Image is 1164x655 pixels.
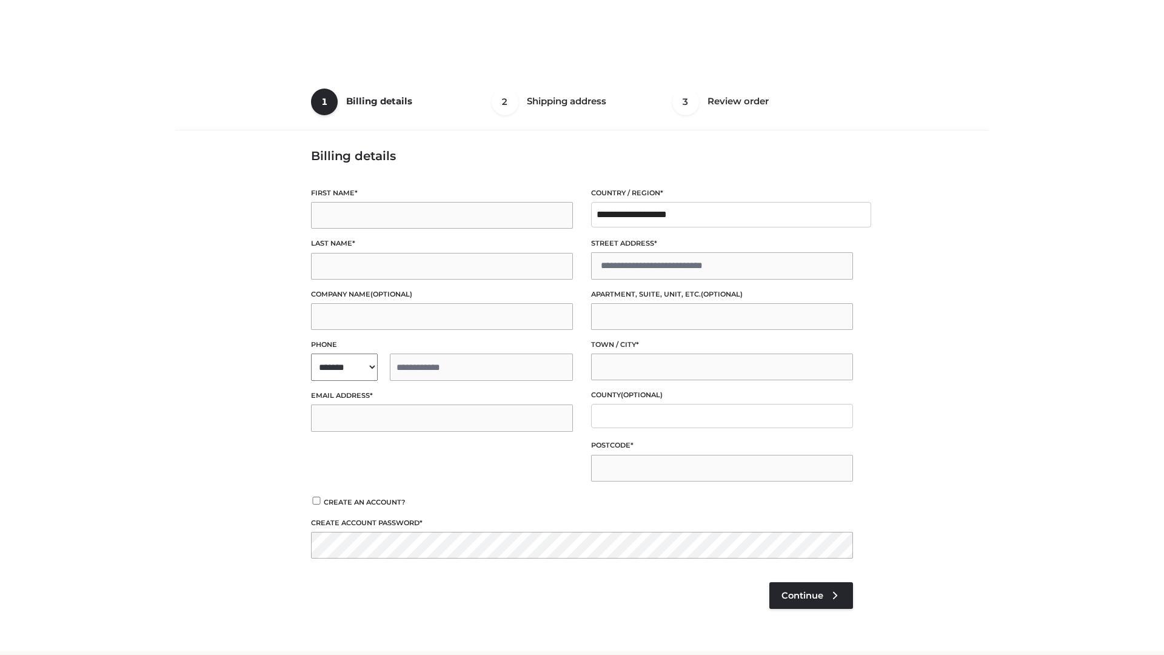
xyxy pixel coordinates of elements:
span: (optional) [701,290,743,298]
label: Town / City [591,339,853,351]
span: 2 [492,89,518,115]
label: Last name [311,238,573,249]
span: Review order [707,95,769,107]
span: Billing details [346,95,412,107]
label: First name [311,187,573,199]
label: Company name [311,289,573,300]
label: Postcode [591,440,853,451]
span: Create an account? [324,498,406,506]
label: Create account password [311,517,853,529]
span: Shipping address [527,95,606,107]
span: 3 [672,89,699,115]
span: (optional) [621,391,663,399]
span: 1 [311,89,338,115]
span: Continue [781,590,823,601]
h3: Billing details [311,149,853,163]
label: County [591,389,853,401]
input: Create an account? [311,497,322,505]
label: Email address [311,390,573,401]
label: Country / Region [591,187,853,199]
a: Continue [769,582,853,609]
label: Street address [591,238,853,249]
span: (optional) [370,290,412,298]
label: Phone [311,339,573,351]
label: Apartment, suite, unit, etc. [591,289,853,300]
